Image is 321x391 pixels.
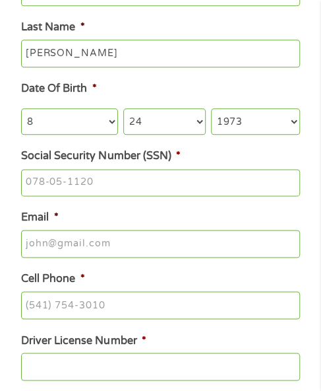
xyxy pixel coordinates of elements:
[21,230,299,258] input: john@gmail.com
[21,169,299,197] input: 078-05-1120
[21,20,84,34] label: Last Name
[21,211,58,225] label: Email
[21,334,146,347] label: Driver License Number
[21,272,84,286] label: Cell Phone
[21,82,96,96] label: Date Of Birth
[21,40,299,67] input: Smith
[21,291,299,319] input: (541) 754-3010
[21,149,180,163] label: Social Security Number (SSN)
